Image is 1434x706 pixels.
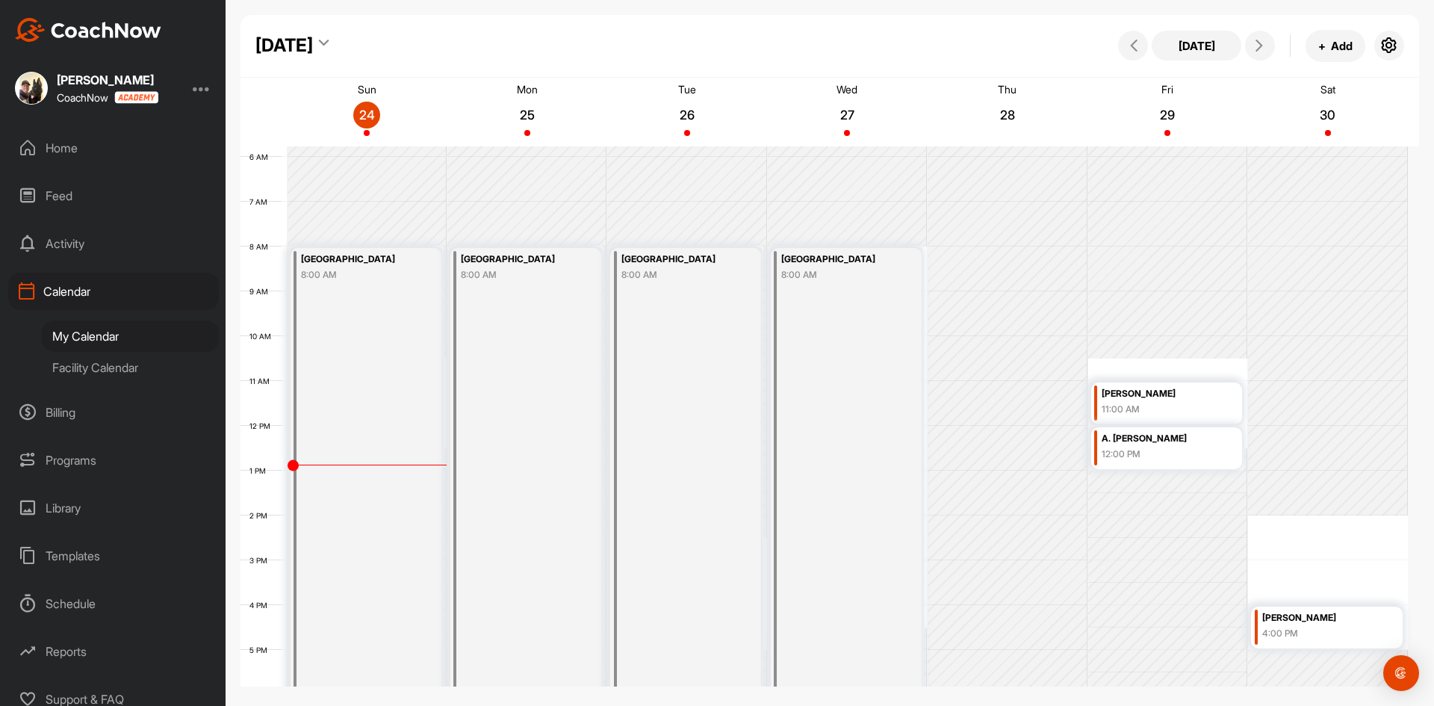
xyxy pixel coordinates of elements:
div: Home [8,129,219,167]
p: 28 [994,108,1021,123]
div: Templates [8,537,219,575]
a: August 29, 2025 [1087,78,1247,146]
div: 9 AM [240,287,283,296]
span: + [1318,38,1326,54]
div: A. [PERSON_NAME] [1102,430,1217,448]
div: 7 AM [240,197,282,206]
div: [GEOGRAPHIC_DATA] [781,251,896,268]
div: Facility Calendar [42,352,219,383]
a: August 30, 2025 [1248,78,1408,146]
img: CoachNow [15,18,161,42]
div: Activity [8,225,219,262]
div: Library [8,489,219,527]
div: [PERSON_NAME] [1262,610,1378,627]
div: CoachNow [57,91,158,104]
div: 12 PM [240,421,285,430]
div: Reports [8,633,219,670]
div: Schedule [8,585,219,622]
div: 8:00 AM [461,268,576,282]
div: 2 PM [240,511,282,520]
p: 24 [353,108,380,123]
a: August 28, 2025 [928,78,1087,146]
a: August 24, 2025 [287,78,447,146]
div: Programs [8,442,219,479]
p: 25 [514,108,541,123]
img: CoachNow acadmey [114,91,158,104]
div: Feed [8,177,219,214]
div: 8:00 AM [781,268,896,282]
div: 3 PM [240,556,282,565]
div: My Calendar [42,321,219,352]
div: 11 AM [240,377,285,385]
img: square_26033acc1671ffc2df74604c74752568.jpg [15,72,48,105]
div: Billing [8,394,219,431]
p: 27 [834,108,860,123]
div: 11:00 AM [1102,403,1217,416]
p: 29 [1154,108,1181,123]
div: [PERSON_NAME] [1102,385,1217,403]
p: Thu [998,83,1016,96]
div: [DATE] [255,32,313,59]
div: [PERSON_NAME] [57,74,158,86]
p: Sat [1320,83,1335,96]
div: [GEOGRAPHIC_DATA] [621,251,736,268]
p: 26 [674,108,701,123]
div: 4 PM [240,601,282,610]
div: [GEOGRAPHIC_DATA] [301,251,416,268]
div: [GEOGRAPHIC_DATA] [461,251,576,268]
a: August 25, 2025 [447,78,606,146]
div: Open Intercom Messenger [1383,655,1419,691]
p: Mon [517,83,538,96]
div: 6 AM [240,152,283,161]
div: 1 PM [240,466,281,475]
p: Fri [1161,83,1173,96]
div: 5 PM [240,645,282,654]
div: 8 AM [240,242,283,251]
a: August 26, 2025 [607,78,767,146]
div: 4:00 PM [1262,627,1378,640]
p: Wed [836,83,857,96]
p: 30 [1314,108,1341,123]
div: 12:00 PM [1102,448,1217,461]
button: [DATE] [1152,31,1241,61]
div: 8:00 AM [621,268,736,282]
p: Sun [358,83,376,96]
div: Calendar [8,273,219,310]
div: 10 AM [240,332,286,341]
a: August 27, 2025 [767,78,927,146]
button: +Add [1306,30,1365,62]
div: 8:00 AM [301,268,416,282]
p: Tue [678,83,696,96]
